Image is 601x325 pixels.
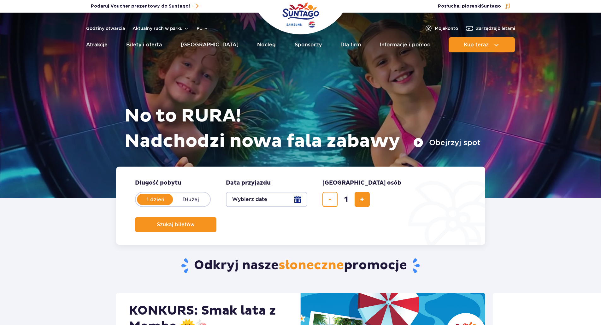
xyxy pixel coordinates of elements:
[116,167,485,245] form: Planowanie wizyty w Park of Poland
[197,25,209,32] button: pl
[157,222,195,228] span: Szukaj biletów
[135,217,216,232] button: Szukaj biletów
[449,37,515,52] button: Kup teraz
[226,179,271,187] span: Data przyjazdu
[133,26,189,31] button: Aktualny ruch w parku
[425,25,458,32] a: Mojekonto
[91,3,190,9] span: Podaruj Voucher prezentowy do Suntago!
[135,179,181,187] span: Długość pobytu
[340,37,361,52] a: Dla firm
[257,37,276,52] a: Nocleg
[295,37,322,52] a: Sponsorzy
[125,103,480,154] h1: No to RURA! Nadchodzi nowa fala zabawy
[481,4,501,9] span: Suntago
[380,37,430,52] a: Informacje i pomoc
[438,3,501,9] span: Posłuchaj piosenki
[435,25,458,32] span: Moje konto
[355,192,370,207] button: dodaj bilet
[476,25,515,32] span: Zarządzaj biletami
[413,138,480,148] button: Obejrzyj spot
[91,2,198,10] a: Podaruj Voucher prezentowy do Suntago!
[438,3,510,9] button: Posłuchaj piosenkiSuntago
[181,37,239,52] a: [GEOGRAPHIC_DATA]
[173,193,209,206] label: Dłużej
[464,42,489,48] span: Kup teraz
[116,257,485,274] h2: Odkryj nasze promocje
[339,192,354,207] input: liczba biletów
[279,257,344,273] span: słoneczne
[226,192,307,207] button: Wybierz datę
[322,192,338,207] button: usuń bilet
[86,25,125,32] a: Godziny otwarcia
[322,179,401,187] span: [GEOGRAPHIC_DATA] osób
[466,25,515,32] a: Zarządzajbiletami
[138,193,174,206] label: 1 dzień
[126,37,162,52] a: Bilety i oferta
[86,37,108,52] a: Atrakcje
